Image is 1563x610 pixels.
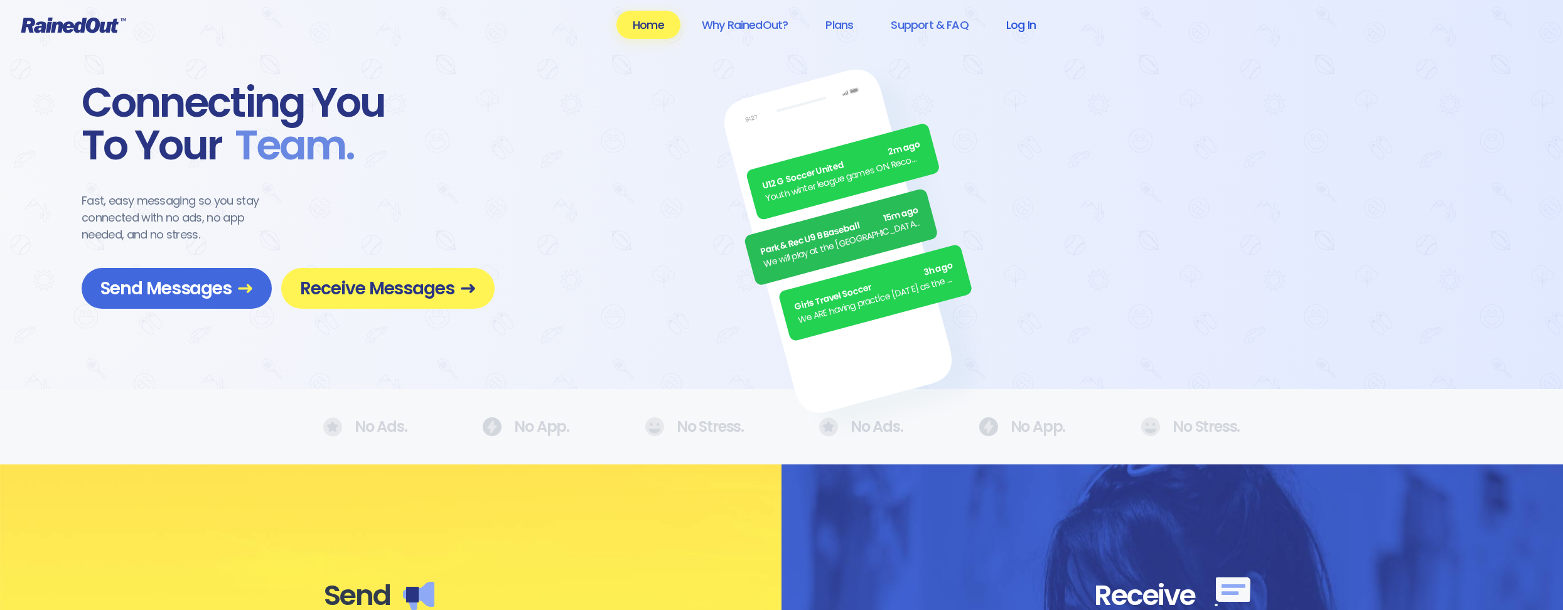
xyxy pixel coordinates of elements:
div: Youth winter league games ON. Recommend running shoes/sneakers for players as option for footwear. [765,151,926,206]
a: Plans [809,11,869,39]
div: Connecting You To Your [82,82,495,167]
span: Receive Messages [300,277,476,299]
a: Support & FAQ [874,11,984,39]
div: We ARE having practice [DATE] as the sun is finally out. [797,272,959,327]
span: Send Messages [100,277,253,299]
img: No Ads. [1141,417,1160,436]
img: No Ads. [979,417,998,436]
div: No App. [482,417,569,436]
div: We will play at the [GEOGRAPHIC_DATA]. Wear white, be at the field by 5pm. [763,216,924,271]
div: No Ads. [819,417,903,437]
div: No Stress. [645,417,744,436]
div: Fast, easy messaging so you stay connected with no ads, no app needed, and no stress. [82,192,282,243]
span: 3h ago [923,259,955,280]
img: No Ads. [819,417,838,437]
div: No Stress. [1141,417,1240,436]
div: No App. [979,417,1066,436]
span: 2m ago [887,138,922,159]
img: Send messages [403,582,434,610]
div: Park & Rec U9 B Baseball [759,203,920,259]
div: U12 G Soccer United [761,138,922,193]
a: Log In [990,11,1052,39]
a: Send Messages [82,268,272,309]
img: No Ads. [645,417,664,436]
a: Home [616,11,680,39]
a: Receive Messages [281,268,495,309]
div: Girls Travel Soccer [793,259,955,314]
img: No Ads. [482,417,502,436]
div: No Ads. [323,417,407,437]
a: Why RainedOut? [685,11,805,39]
img: No Ads. [323,417,342,437]
span: 15m ago [883,203,920,225]
span: Team . [222,124,354,167]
